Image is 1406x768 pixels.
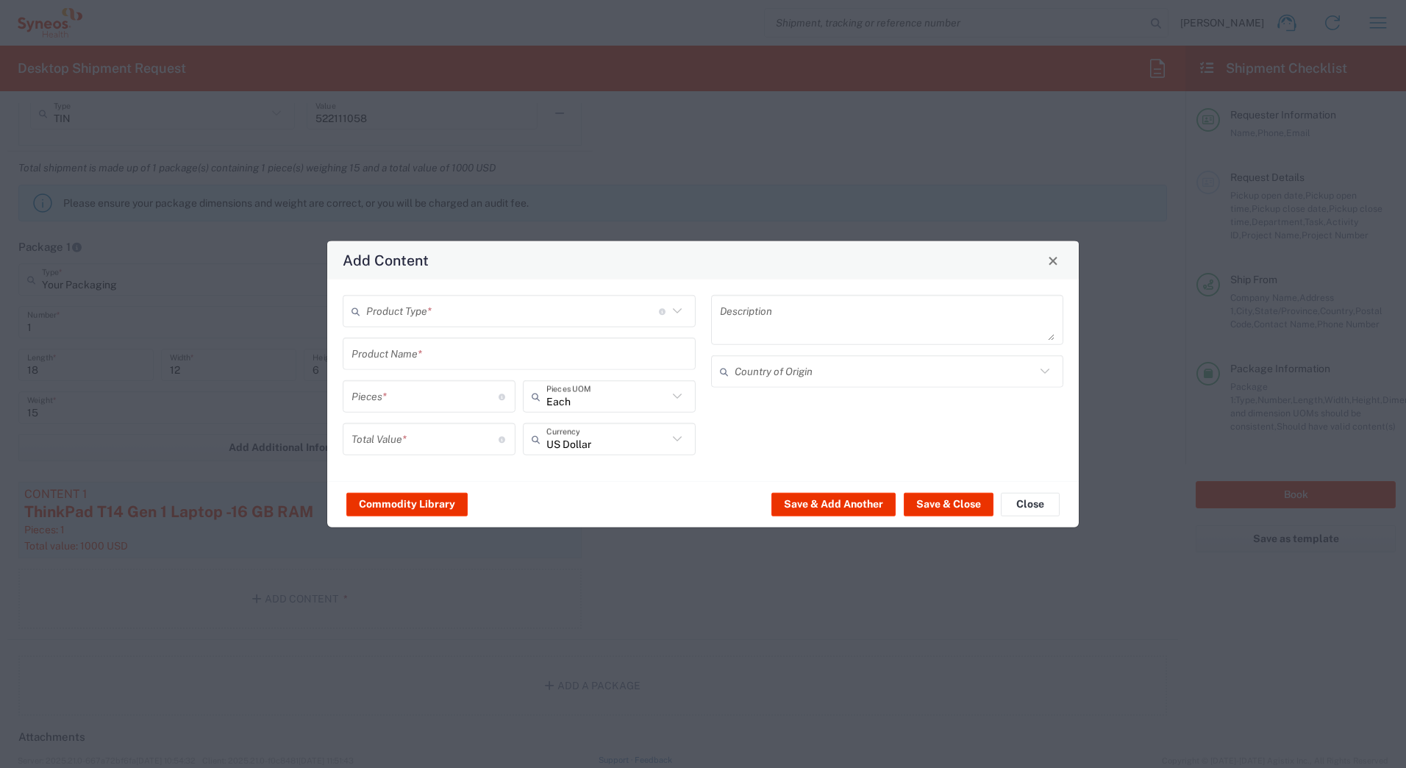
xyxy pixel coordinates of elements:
[346,492,468,516] button: Commodity Library
[1043,250,1063,271] button: Close
[343,249,429,271] h4: Add Content
[904,492,993,516] button: Save & Close
[771,492,896,516] button: Save & Add Another
[1001,492,1060,516] button: Close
